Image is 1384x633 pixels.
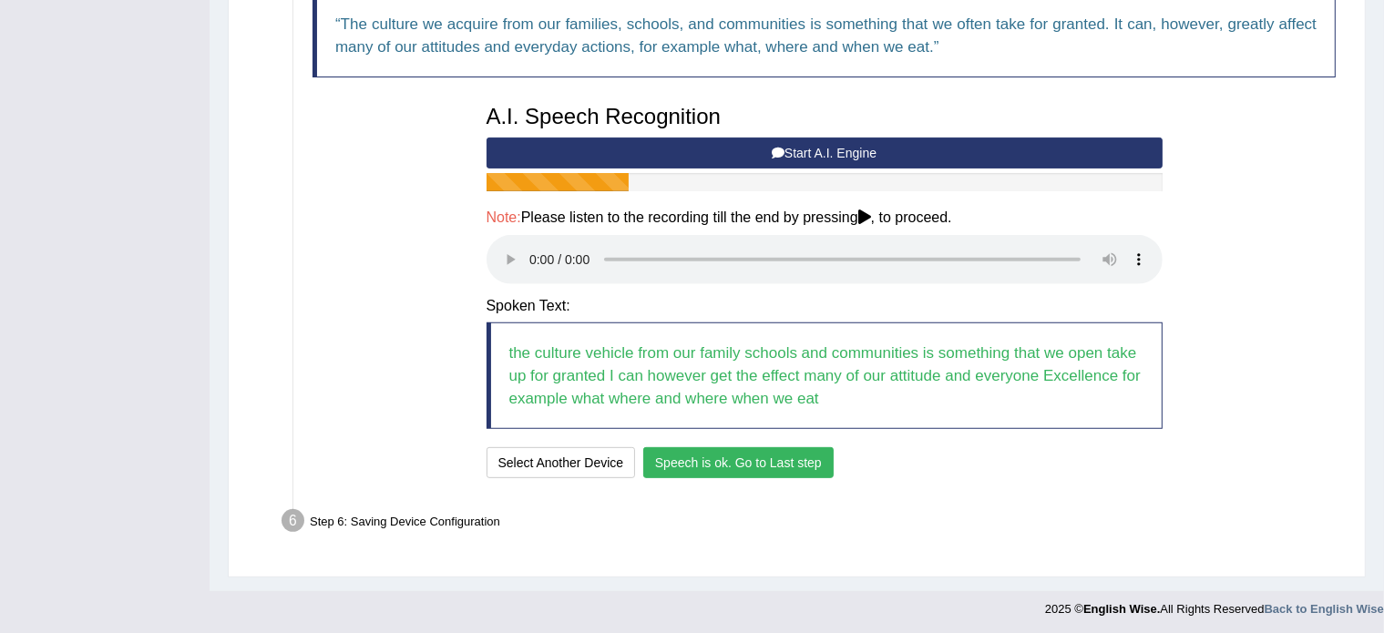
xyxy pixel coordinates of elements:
strong: English Wise. [1083,602,1160,616]
h3: A.I. Speech Recognition [487,105,1163,128]
div: Step 6: Saving Device Configuration [273,504,1357,544]
q: The culture we acquire from our families, schools, and communities is something that we often tak... [335,15,1317,56]
span: Note: [487,209,521,225]
h4: Please listen to the recording till the end by pressing , to proceed. [487,209,1163,226]
a: Back to English Wise [1265,602,1384,616]
blockquote: the culture vehicle from our family schools and communities is something that we open take up for... [487,322,1163,429]
h4: Spoken Text: [487,298,1163,314]
button: Speech is ok. Go to Last step [643,447,834,478]
div: 2025 © All Rights Reserved [1045,591,1384,618]
button: Select Another Device [487,447,636,478]
button: Start A.I. Engine [487,138,1163,168]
